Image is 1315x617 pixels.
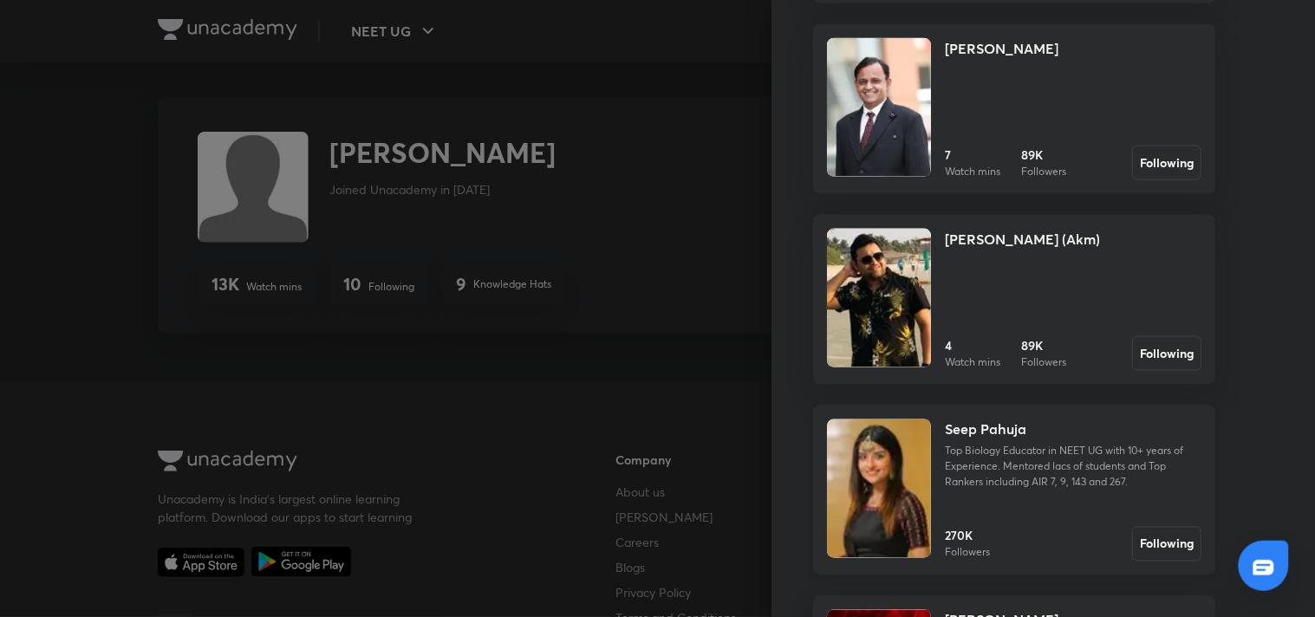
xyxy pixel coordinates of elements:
[1132,336,1201,371] button: Following
[1021,354,1066,370] p: Followers
[1021,146,1066,164] h6: 89K
[945,336,1000,354] h6: 4
[1132,146,1201,180] button: Following
[945,146,1000,164] h6: 7
[945,444,1201,490] p: Top Biology Educator in NEET UG with 10+ years of Experience. Mentored lacs of students and Top R...
[827,229,931,367] img: Unacademy
[813,215,1215,385] a: Unacademy[PERSON_NAME] (Akm)4Watch mins89KFollowersFollowing
[813,406,1215,575] a: UnacademySeep PahujaTop Biology Educator in NEET UG with 10+ years of Experience. Mentored lacs o...
[827,38,931,177] img: Unacademy
[1021,336,1066,354] h6: 89K
[1021,164,1066,179] p: Followers
[813,24,1215,194] a: Unacademy[PERSON_NAME]7Watch mins89KFollowersFollowing
[945,38,1058,59] h4: [PERSON_NAME]
[945,545,990,561] p: Followers
[945,164,1000,179] p: Watch mins
[945,354,1000,370] p: Watch mins
[1132,527,1201,562] button: Following
[945,419,1026,440] h4: Seep Pahuja
[945,229,1100,250] h4: [PERSON_NAME] (Akm)
[827,419,931,558] img: Unacademy
[945,527,990,545] h6: 270K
